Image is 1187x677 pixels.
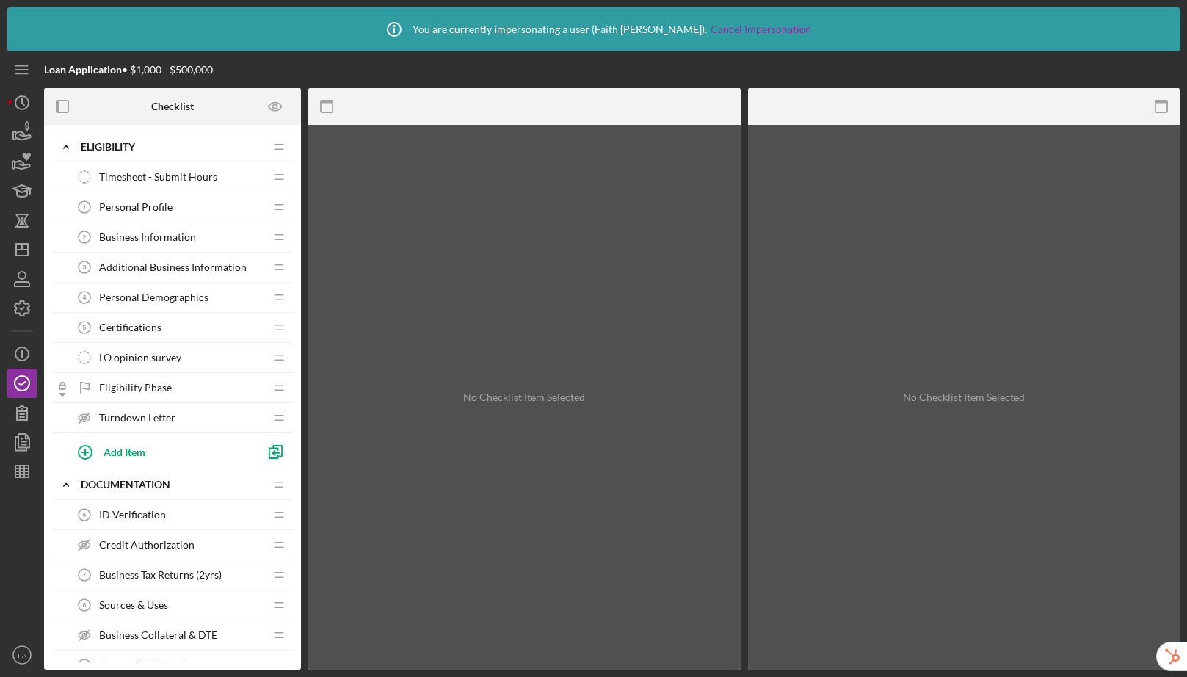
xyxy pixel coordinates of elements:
tspan: 4 [83,294,87,301]
span: Turndown Letter [99,412,175,424]
span: Credit Authorization [99,539,195,551]
tspan: 1 [83,203,87,211]
span: Certifications [99,322,161,333]
tspan: 8 [83,601,87,609]
span: Personal Collateral [99,659,187,671]
text: FA [18,651,26,659]
tspan: 9 [83,662,87,669]
span: LO opinion survey [99,352,181,363]
div: You are currently impersonating a user ( Faith [PERSON_NAME] ). [376,11,811,48]
span: Eligibility Phase [99,382,172,394]
tspan: 5 [83,324,87,331]
button: FA [7,640,37,670]
b: Loan Application [44,63,122,76]
tspan: 3 [83,264,87,271]
div: Add Item [104,438,145,466]
div: Documentation [81,479,264,490]
tspan: 2 [83,233,87,241]
b: Checklist [151,101,194,112]
tspan: 6 [83,511,87,518]
span: Business Information [99,231,196,243]
div: No Checklist Item Selected [463,391,585,403]
button: Add Item [66,437,257,466]
span: Business Collateral & DTE [99,629,217,641]
span: Personal Profile [99,201,173,213]
span: Timesheet - Submit Hours [99,171,217,183]
span: Personal Demographics [99,292,208,303]
span: Sources & Uses [99,599,168,611]
div: • $1,000 - $500,000 [44,64,213,76]
span: Business Tax Returns (2yrs) [99,569,222,581]
button: Preview as [259,90,292,123]
tspan: 7 [83,571,87,579]
div: Eligibility [81,141,264,153]
a: Cancel Impersonation [711,23,811,35]
span: ID Verification [99,509,166,521]
div: No Checklist Item Selected [903,391,1025,403]
span: Additional Business Information [99,261,247,273]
